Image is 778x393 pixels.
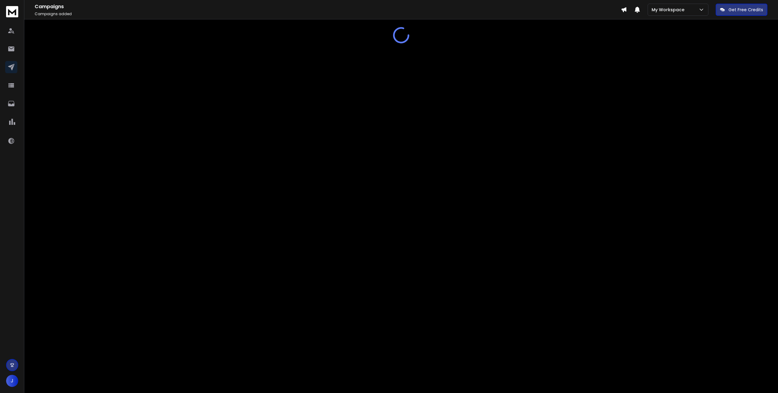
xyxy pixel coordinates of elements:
h1: Campaigns [35,3,621,10]
p: Campaigns added [35,12,621,16]
p: My Workspace [652,7,687,13]
p: Get Free Credits [728,7,763,13]
button: Get Free Credits [716,4,767,16]
button: J [6,375,18,387]
img: logo [6,6,18,17]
